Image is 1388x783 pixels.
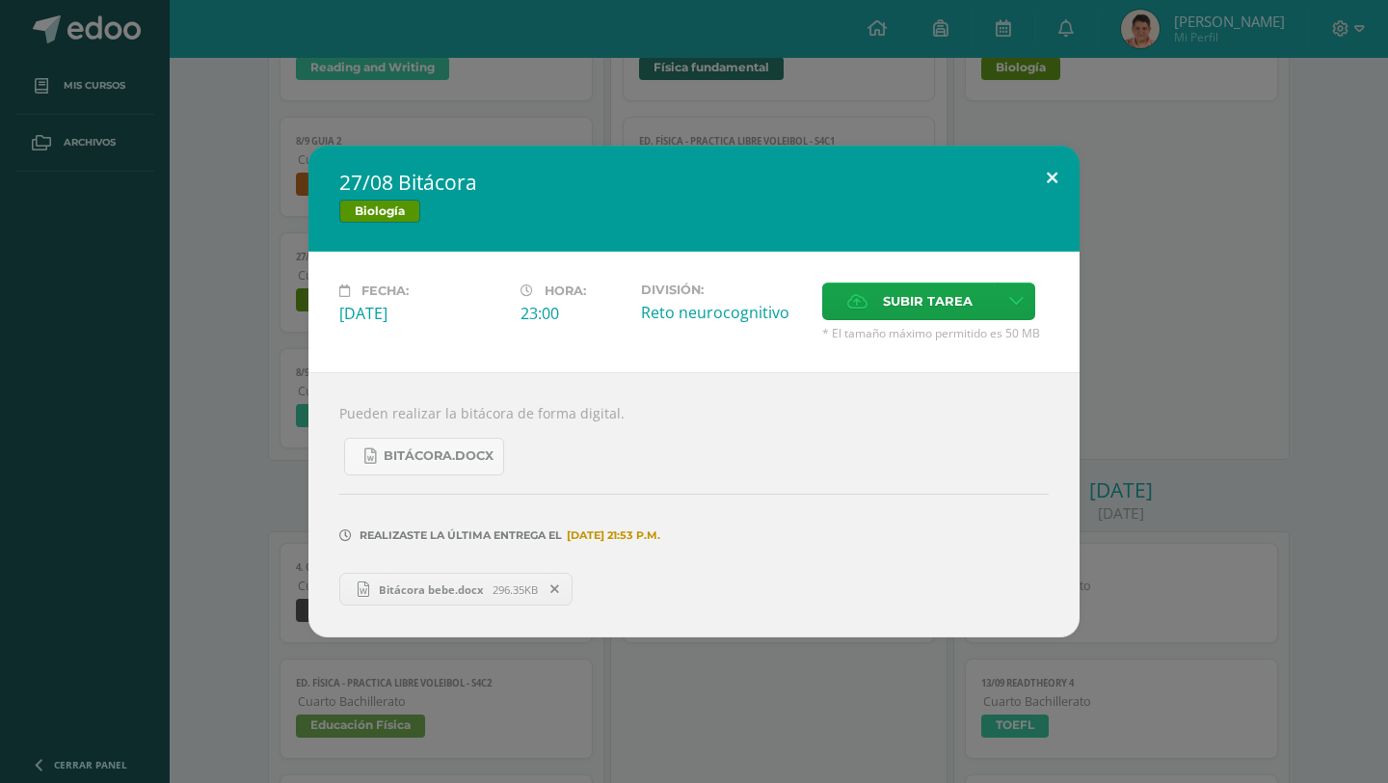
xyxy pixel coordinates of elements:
div: Reto neurocognitivo [641,302,807,323]
div: [DATE] [339,303,505,324]
div: Pueden realizar la bitácora de forma digital. [308,372,1080,637]
h2: 27/08 Bitácora [339,169,1049,196]
span: Subir tarea [883,283,973,319]
span: Hora: [545,283,586,298]
a: Bitácora bebe.docx 296.35KB [339,573,573,606]
span: Bitácora bebe.docx [369,582,493,597]
label: División: [641,283,807,297]
span: Remover entrega [539,579,572,600]
span: Fecha: [361,283,409,298]
a: Bitácora.docx [344,438,504,475]
button: Close (Esc) [1025,146,1080,211]
span: 296.35KB [493,582,538,597]
span: [DATE] 21:53 p.m. [562,535,660,536]
span: Bitácora.docx [384,448,494,464]
div: 23:00 [520,303,626,324]
span: Biología [339,200,420,223]
span: * El tamaño máximo permitido es 50 MB [822,325,1049,341]
span: Realizaste la última entrega el [360,528,562,542]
